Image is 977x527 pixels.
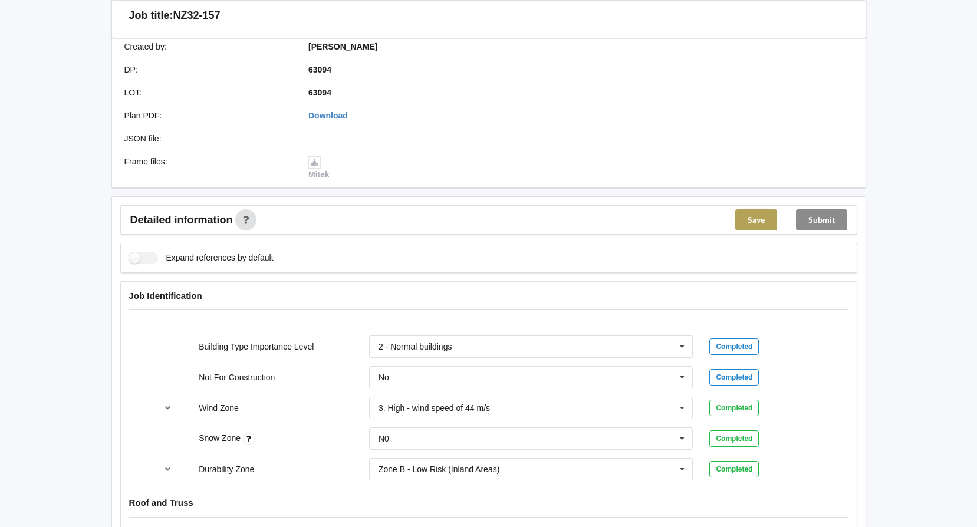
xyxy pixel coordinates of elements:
button: reference-toggle [156,459,179,480]
div: Plan PDF : [116,110,301,121]
b: 63094 [308,88,331,97]
button: Save [735,209,777,230]
div: Completed [709,338,759,355]
div: Zone B - Low Risk (Inland Areas) [379,465,499,473]
h4: Roof and Truss [129,497,848,508]
label: Not For Construction [199,373,275,382]
div: DP : [116,64,301,75]
div: No [379,373,389,381]
div: N0 [379,434,389,443]
label: Expand references by default [129,252,274,264]
div: Created by : [116,41,301,52]
label: Wind Zone [199,403,239,413]
h3: Job title: [129,9,173,22]
a: Mitek [308,157,330,179]
label: Durability Zone [199,465,254,474]
div: Completed [709,430,759,447]
h4: Job Identification [129,290,848,301]
div: Completed [709,400,759,416]
div: Completed [709,369,759,386]
b: [PERSON_NAME] [308,42,377,51]
div: LOT : [116,87,301,98]
b: 63094 [308,65,331,74]
div: 3. High - wind speed of 44 m/s [379,404,490,412]
div: JSON file : [116,133,301,144]
label: Snow Zone [199,433,243,443]
button: reference-toggle [156,397,179,419]
a: Download [308,111,348,120]
div: Frame files : [116,156,301,180]
span: Detailed information [130,215,233,225]
div: Completed [709,461,759,477]
h3: NZ32-157 [173,9,221,22]
label: Building Type Importance Level [199,342,314,351]
div: 2 - Normal buildings [379,342,452,351]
